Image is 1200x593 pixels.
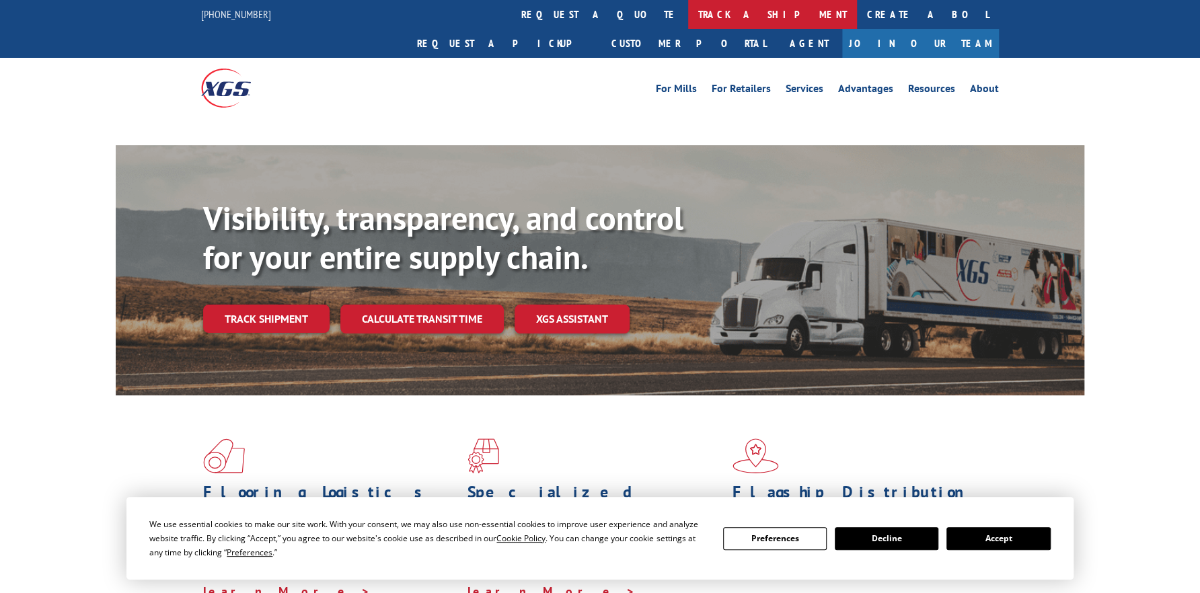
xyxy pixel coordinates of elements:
[723,527,827,550] button: Preferences
[203,438,245,473] img: xgs-icon-total-supply-chain-intelligence-red
[496,532,546,544] span: Cookie Policy
[733,438,779,473] img: xgs-icon-flagship-distribution-model-red
[467,438,499,473] img: xgs-icon-focused-on-flooring-red
[733,484,987,523] h1: Flagship Distribution Model
[786,83,823,98] a: Services
[515,305,630,333] a: XGS ASSISTANT
[601,29,776,58] a: Customer Portal
[842,29,999,58] a: Join Our Team
[776,29,842,58] a: Agent
[835,527,938,550] button: Decline
[201,7,271,21] a: [PHONE_NUMBER]
[838,83,893,98] a: Advantages
[733,567,900,583] a: Learn More >
[126,497,1074,580] div: Cookie Consent Prompt
[340,305,504,333] a: Calculate transit time
[712,83,771,98] a: For Retailers
[149,517,706,559] div: We use essential cookies to make our site work. With your consent, we may also use non-essential ...
[656,83,697,98] a: For Mills
[227,547,272,558] span: Preferences
[203,305,330,333] a: Track shipment
[203,484,457,523] h1: Flooring Logistics Solutions
[407,29,601,58] a: Request a pickup
[946,527,1050,550] button: Accept
[908,83,955,98] a: Resources
[203,197,683,278] b: Visibility, transparency, and control for your entire supply chain.
[970,83,999,98] a: About
[467,484,722,523] h1: Specialized Freight Experts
